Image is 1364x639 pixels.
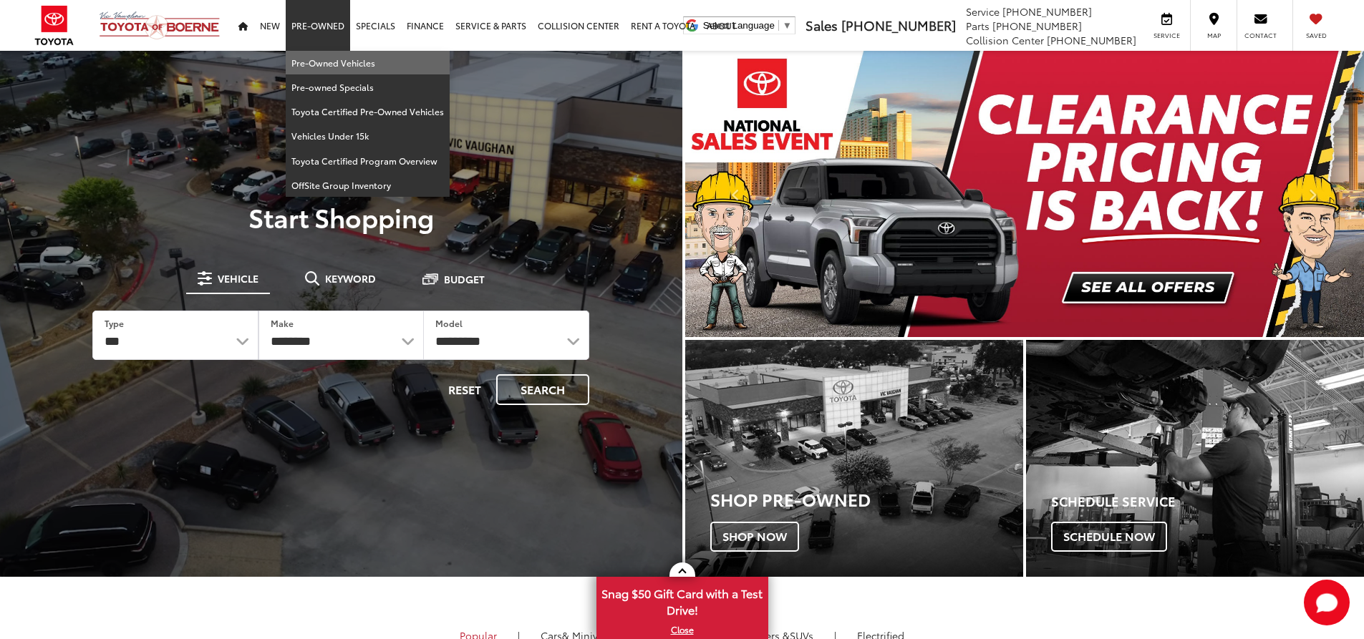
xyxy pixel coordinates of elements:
button: Search [496,374,589,405]
h3: Shop Pre-Owned [710,489,1023,508]
span: Map [1198,31,1229,40]
img: Vic Vaughan Toyota of Boerne [99,11,221,40]
a: OffSite Group Inventory [286,173,450,197]
div: Toyota [1026,340,1364,577]
button: Click to view next picture. [1262,79,1364,308]
span: Sales [806,16,838,34]
label: Type [105,317,124,329]
span: Keyword [325,273,376,283]
span: Service [966,4,1000,19]
span: ​ [778,20,779,31]
span: Service [1151,31,1183,40]
svg: Start Chat [1304,580,1350,625]
span: Shop Now [710,522,799,552]
a: Shop Pre-Owned Shop Now [685,340,1023,577]
button: Toggle Chat Window [1304,580,1350,625]
p: Start Shopping [60,203,622,231]
a: Schedule Service Schedule Now [1026,340,1364,577]
span: Snag $50 Gift Card with a Test Drive! [598,578,767,622]
button: Click to view previous picture. [685,79,787,308]
span: [PHONE_NUMBER] [1047,33,1136,47]
a: Pre-owned Specials [286,75,450,99]
h4: Schedule Service [1051,494,1364,509]
label: Make [271,317,294,329]
button: Reset [436,374,493,405]
span: Collision Center [966,33,1044,47]
span: [PHONE_NUMBER] [992,19,1082,33]
span: ▼ [783,20,792,31]
span: Vehicle [218,273,258,283]
span: Schedule Now [1051,522,1167,552]
span: [PHONE_NUMBER] [1002,4,1092,19]
a: Toyota Certified Pre-Owned Vehicles [286,99,450,124]
span: Saved [1300,31,1332,40]
span: Select Language [703,20,775,31]
span: Parts [966,19,990,33]
span: Budget [444,274,485,284]
label: Model [435,317,463,329]
div: Toyota [685,340,1023,577]
span: Contact [1244,31,1277,40]
a: Pre-Owned Vehicles [286,51,450,75]
a: Select Language​ [703,20,792,31]
span: [PHONE_NUMBER] [841,16,956,34]
a: Vehicles Under 15k [286,124,450,148]
a: Toyota Certified Program Overview [286,149,450,173]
